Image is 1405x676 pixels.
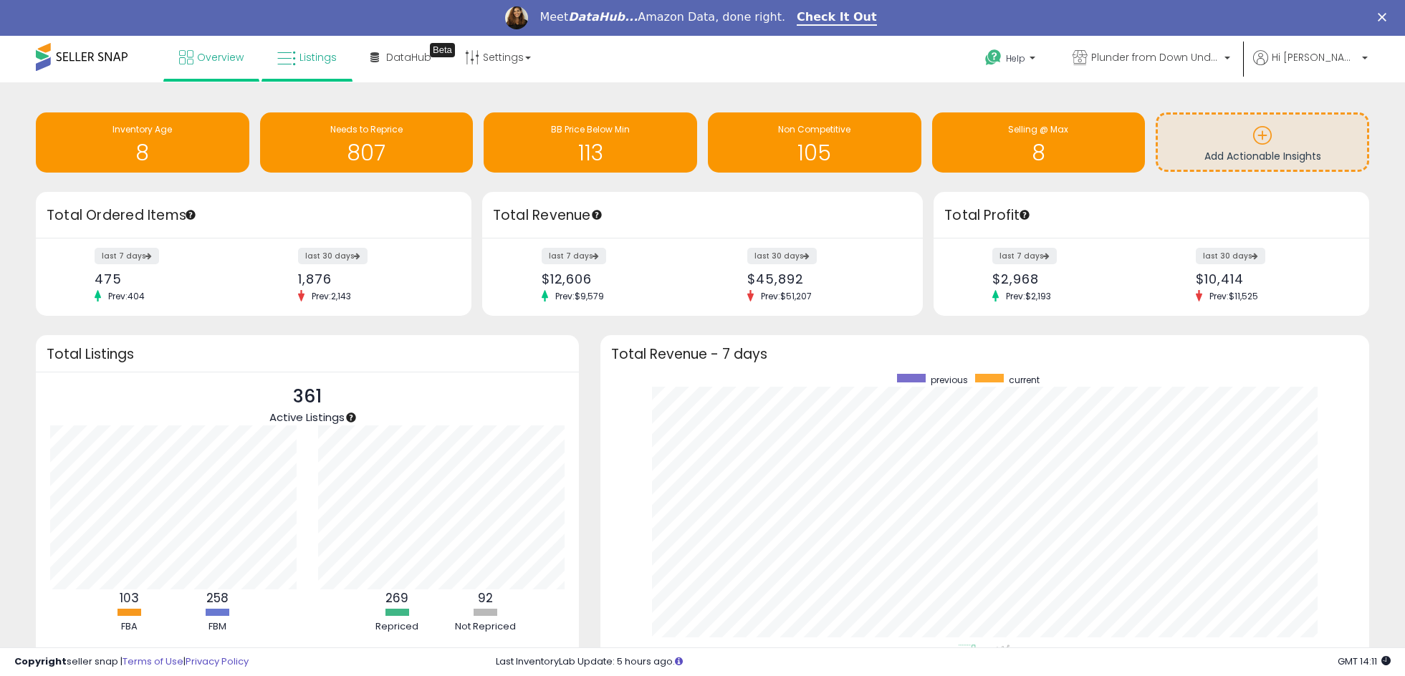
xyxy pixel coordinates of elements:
div: FBA [86,620,172,634]
h3: Total Listings [47,349,568,359]
h3: Total Profit [944,206,1358,226]
a: Help [974,38,1050,82]
label: last 7 days [95,248,159,264]
span: DataHub [386,50,431,64]
h3: Total Revenue - 7 days [611,349,1358,359]
a: Hi [PERSON_NAME] [1253,50,1368,82]
span: Overview [197,50,244,64]
img: Profile image for Georgie [505,6,528,29]
div: Meet Amazon Data, done right. [540,10,785,24]
a: Overview [168,36,254,79]
span: BB Price Below Min [551,123,630,135]
span: previous [931,374,968,386]
div: Tooltip anchor [430,43,455,57]
p: 361 [269,383,345,410]
span: Hi [PERSON_NAME] [1272,50,1358,64]
div: Tooltip anchor [590,208,603,221]
span: Add Actionable Insights [1204,149,1321,163]
div: Repriced [354,620,440,634]
a: Inventory Age 8 [36,112,249,173]
strong: Copyright [14,655,67,668]
div: Tooltip anchor [345,411,358,424]
span: Needs to Reprice [330,123,403,135]
a: Privacy Policy [186,655,249,668]
label: last 7 days [992,248,1057,264]
a: DataHub [360,36,442,79]
div: Close [1378,13,1392,21]
i: DataHub... [568,10,638,24]
h3: Total Ordered Items [47,206,461,226]
span: current [1009,374,1040,386]
b: 92 [478,589,493,607]
div: 1,876 [298,271,446,286]
div: Last InventoryLab Update: 5 hours ago. [496,655,1391,669]
div: seller snap | | [14,655,249,669]
label: last 30 days [298,248,368,264]
h1: 8 [939,141,1138,165]
a: Non Competitive 105 [708,112,921,173]
div: FBM [174,620,260,634]
b: 103 [120,589,139,607]
label: last 30 days [1196,248,1265,264]
span: Selling @ Max [1008,123,1068,135]
i: Click here to read more about un-synced listings. [675,657,683,666]
div: $2,968 [992,271,1141,286]
a: Check It Out [797,10,877,26]
span: Prev: 404 [101,290,152,302]
div: Not Repriced [442,620,528,634]
h1: 105 [715,141,914,165]
div: Tooltip anchor [184,208,197,221]
b: 258 [206,589,229,607]
h3: Total Revenue [493,206,912,226]
h1: 113 [491,141,690,165]
a: Selling @ Max 8 [932,112,1146,173]
span: Inventory Age [112,123,172,135]
span: Prev: $51,207 [754,290,819,302]
a: Needs to Reprice 807 [260,112,474,173]
span: Active Listings [269,410,345,425]
a: Terms of Use [123,655,183,668]
label: last 7 days [542,248,606,264]
a: Plunder from Down Under Shop [1062,36,1241,82]
div: $10,414 [1196,271,1344,286]
span: Plunder from Down Under Shop [1091,50,1220,64]
i: Get Help [984,49,1002,67]
a: Add Actionable Insights [1158,115,1367,170]
a: Settings [454,36,542,79]
a: BB Price Below Min 113 [484,112,697,173]
h1: 8 [43,141,242,165]
div: Tooltip anchor [1018,208,1031,221]
span: 2025-10-11 14:11 GMT [1338,655,1391,668]
b: 269 [385,589,408,607]
span: Prev: $9,579 [548,290,611,302]
span: Listings [299,50,337,64]
span: Prev: $2,193 [999,290,1058,302]
div: $45,892 [747,271,898,286]
a: Listings [267,36,347,79]
div: 475 [95,271,243,286]
h1: 807 [267,141,466,165]
label: last 30 days [747,248,817,264]
span: Non Competitive [778,123,850,135]
span: Prev: $11,525 [1202,290,1265,302]
span: Prev: 2,143 [305,290,358,302]
span: Help [1006,52,1025,64]
div: $12,606 [542,271,692,286]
